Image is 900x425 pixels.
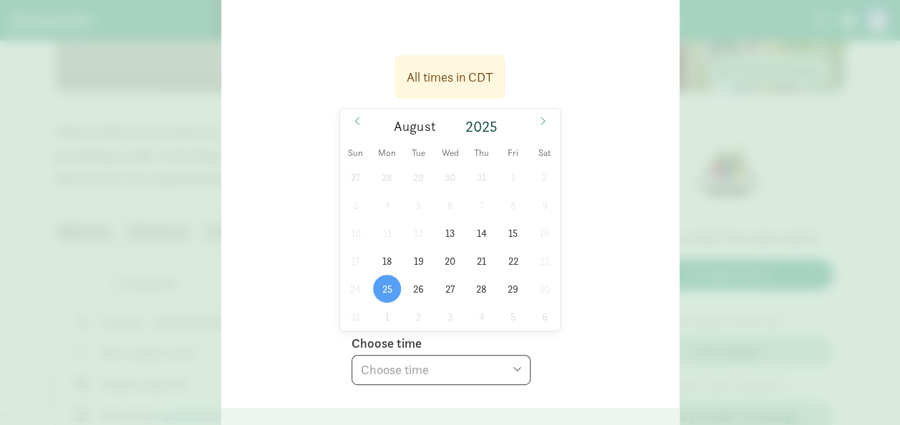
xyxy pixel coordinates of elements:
span: August 20, 2025 [436,247,464,275]
span: August [394,120,435,134]
span: September 1, 2025 [373,303,401,331]
span: Fri [497,149,528,158]
div: All times in CDT [407,67,493,87]
span: August 21, 2025 [468,247,495,275]
span: August 28, 2025 [468,275,495,303]
span: Sat [528,149,560,158]
span: Wed [435,149,466,158]
span: August 15, 2025 [499,219,527,247]
span: August 22, 2025 [499,247,527,275]
span: August 27, 2025 [436,275,464,303]
span: August 13, 2025 [436,219,464,247]
span: Thu [466,149,498,158]
span: August 18, 2025 [373,247,401,275]
span: August 26, 2025 [405,275,432,303]
span: August 25, 2025 [373,275,401,303]
span: August 19, 2025 [405,247,432,275]
label: Choose time [352,335,422,352]
span: August 14, 2025 [468,219,495,247]
span: Sun [340,149,372,158]
span: Mon [372,149,403,158]
span: August 29, 2025 [499,275,527,303]
span: Tue [403,149,435,158]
